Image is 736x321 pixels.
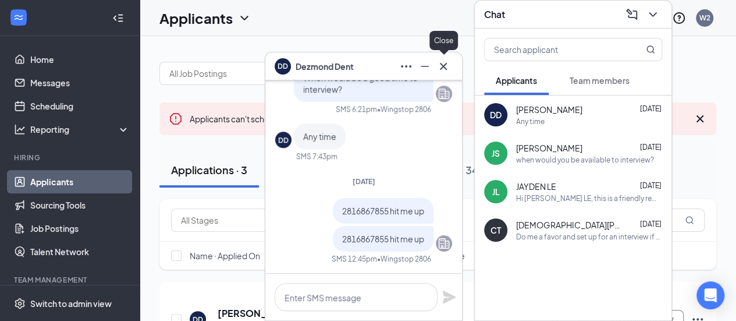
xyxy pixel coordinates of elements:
a: Scheduling [30,94,130,118]
div: Hiring [14,153,127,163]
button: ComposeMessage [623,5,641,24]
div: Reporting [30,124,130,135]
a: Job Postings [30,217,130,240]
button: ChevronDown [643,5,662,24]
div: Applications · 3 [171,163,247,177]
svg: Plane [442,290,456,304]
svg: Ellipses [399,59,413,73]
button: Minimize [415,57,434,76]
svg: Cross [436,59,450,73]
span: [DATE] [640,181,662,190]
div: Do me a favor and set up for an interview if you get tihs [516,232,662,242]
button: Cross [434,57,453,76]
svg: Company [437,237,451,251]
div: Close [429,31,458,50]
a: Home [30,48,130,71]
h3: Chat [484,8,505,21]
h1: Applicants [159,8,233,28]
span: • Wingstop 2806 [377,254,431,264]
input: Search applicant [485,38,623,61]
span: [DATE] [640,220,662,228]
span: Dezmond Dent [296,60,354,73]
span: [DATE] [640,143,662,151]
div: SMS 12:45pm [332,254,377,264]
svg: Collapse [112,12,124,24]
div: Open Intercom Messenger [696,281,724,309]
input: All Stages [181,214,287,227]
span: [PERSON_NAME] [516,142,582,154]
span: Applicants can't schedule interviews. [190,114,422,124]
span: [DATE] [640,104,662,113]
div: Team Management [14,275,127,285]
span: Name · Applied On [190,250,260,262]
svg: WorkstreamLogo [13,12,24,23]
span: • Wingstop 2806 [377,104,431,114]
svg: ChevronDown [237,11,251,25]
div: CT [490,224,501,236]
button: Ellipses [397,57,415,76]
div: Hi [PERSON_NAME] LE, this is a friendly reminder. Please select a meeting time slot for your Cash... [516,193,662,203]
svg: ChevronDown [646,8,660,22]
span: Team members [570,75,630,86]
span: 2816867855 hit me up [342,206,424,216]
div: DD [278,135,289,145]
div: JL [492,186,500,197]
span: [PERSON_NAME] [516,104,582,115]
svg: Company [437,87,451,101]
a: Sourcing Tools [30,193,130,217]
div: W2 [699,13,710,23]
div: Any time [516,117,545,126]
svg: Minimize [418,59,432,73]
a: Applicants [30,170,130,193]
div: Switch to admin view [30,298,112,309]
svg: Cross [693,112,707,126]
span: 2816867855 hit me up [342,234,424,244]
svg: Settings [14,298,26,309]
div: SMS 7:43pm [296,151,337,161]
h5: [PERSON_NAME] [218,307,267,320]
svg: ComposeMessage [625,8,639,22]
svg: MagnifyingGlass [646,45,655,54]
span: Any time [303,131,336,142]
span: [DEMOGRAPHIC_DATA][PERSON_NAME] [516,219,621,231]
svg: Error [169,112,183,126]
a: Talent Network [30,240,130,263]
a: Messages [30,71,130,94]
svg: MagnifyingGlass [685,216,694,225]
div: when would you be available to interview? [516,155,654,165]
input: All Job Postings [169,67,310,80]
div: JS [492,147,500,159]
span: [DATE] [353,177,375,186]
div: SMS 6:21pm [336,104,377,114]
svg: QuestionInfo [672,11,686,25]
span: JAYDEN LE [516,181,556,192]
svg: Analysis [14,124,26,135]
span: Applicants [496,75,537,86]
div: DD [490,109,502,121]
